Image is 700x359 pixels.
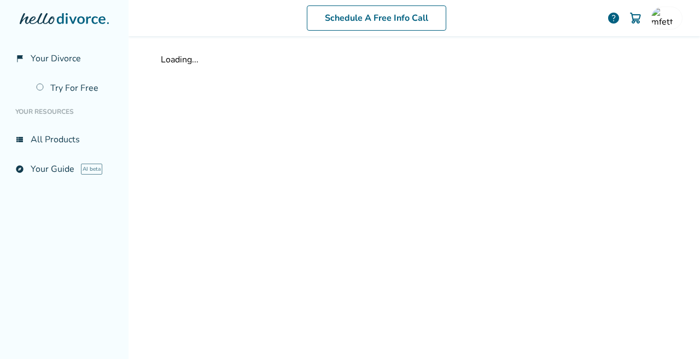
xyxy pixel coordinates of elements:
[629,11,642,25] img: Cart
[9,127,120,152] a: view_listAll Products
[15,135,24,144] span: view_list
[607,11,620,25] a: help
[9,157,120,182] a: exploreYour GuideAI beta
[30,76,120,101] a: Try For Free
[81,164,102,175] span: AI beta
[307,5,446,31] a: Schedule A Free Info Call
[9,46,120,71] a: flag_2Your Divorce
[15,165,24,173] span: explore
[15,54,24,63] span: flag_2
[9,101,120,123] li: Your Resources
[31,53,81,65] span: Your Divorce
[651,7,673,29] img: mfetterly17@gmail.com
[161,54,668,66] div: Loading...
